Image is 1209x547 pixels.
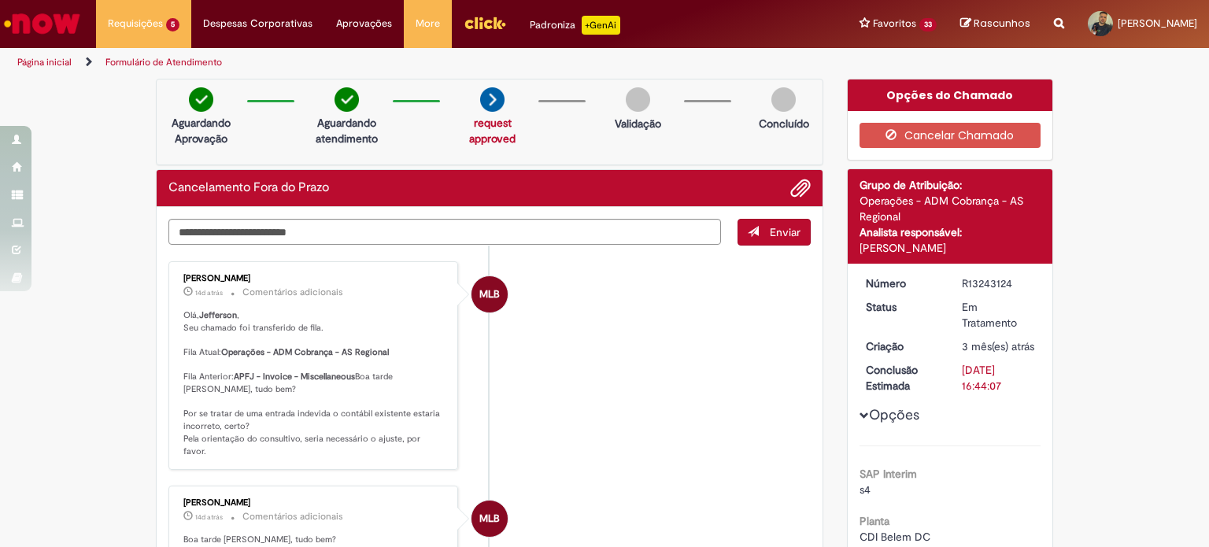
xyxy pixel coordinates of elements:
time: 04/07/2025 14:52:41 [962,339,1034,353]
p: Olá, , Seu chamado foi transferido de fila. Fila Atual: Fila Anterior: Boa tarde [PERSON_NAME], t... [183,309,446,457]
img: img-circle-grey.png [626,87,650,112]
a: Página inicial [17,56,72,68]
time: 16/09/2025 14:38:03 [195,512,223,522]
span: MLB [479,500,500,538]
span: Despesas Corporativas [203,16,312,31]
p: Aguardando Aprovação [163,115,239,146]
span: Enviar [770,225,800,239]
small: Comentários adicionais [242,286,343,299]
span: 14d atrás [195,288,223,298]
div: [PERSON_NAME] [183,274,446,283]
b: APFJ - Invoice - Miscellaneous [234,371,355,383]
span: Favoritos [873,16,916,31]
img: img-circle-grey.png [771,87,796,112]
textarea: Digite sua mensagem aqui... [168,219,721,246]
p: +GenAi [582,16,620,35]
dt: Conclusão Estimada [854,362,951,394]
span: s4 [860,482,871,497]
div: Operações - ADM Cobrança - AS Regional [860,193,1041,224]
span: Aprovações [336,16,392,31]
span: Rascunhos [974,16,1030,31]
div: [PERSON_NAME] [183,498,446,508]
img: arrow-next.png [480,87,505,112]
span: 33 [919,18,937,31]
b: Jefferson [199,309,237,321]
b: SAP Interim [860,467,917,481]
span: More [416,16,440,31]
p: Concluído [759,116,809,131]
small: Comentários adicionais [242,510,343,523]
span: 3 mês(es) atrás [962,339,1034,353]
img: check-circle-green.png [335,87,359,112]
dt: Número [854,275,951,291]
img: ServiceNow [2,8,83,39]
img: check-circle-green.png [189,87,213,112]
h2: Cancelamento Fora do Prazo Histórico de tíquete [168,181,329,195]
span: Requisições [108,16,163,31]
div: 04/07/2025 14:52:41 [962,338,1035,354]
time: 16/09/2025 14:38:03 [195,288,223,298]
div: [PERSON_NAME] [860,240,1041,256]
dt: Criação [854,338,951,354]
ul: Trilhas de página [12,48,794,77]
span: 14d atrás [195,512,223,522]
span: 5 [166,18,179,31]
div: Marina Luzia Braccio [471,276,508,312]
b: Planta [860,514,889,528]
div: Opções do Chamado [848,79,1053,111]
div: [DATE] 16:44:07 [962,362,1035,394]
p: Validação [615,116,661,131]
button: Enviar [738,219,811,246]
a: Rascunhos [960,17,1030,31]
div: Padroniza [530,16,620,35]
button: Adicionar anexos [790,178,811,198]
b: Operações - ADM Cobrança - AS Regional [221,346,389,358]
div: Marina Luzia Braccio [471,501,508,537]
div: R13243124 [962,275,1035,291]
a: Formulário de Atendimento [105,56,222,68]
span: MLB [479,275,500,313]
img: click_logo_yellow_360x200.png [464,11,506,35]
span: CDI Belem DC [860,530,930,544]
div: Grupo de Atribuição: [860,177,1041,193]
button: Cancelar Chamado [860,123,1041,148]
a: request approved [469,116,516,146]
div: Em Tratamento [962,299,1035,331]
p: Aguardando atendimento [309,115,385,146]
span: [PERSON_NAME] [1118,17,1197,30]
dt: Status [854,299,951,315]
div: Analista responsável: [860,224,1041,240]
